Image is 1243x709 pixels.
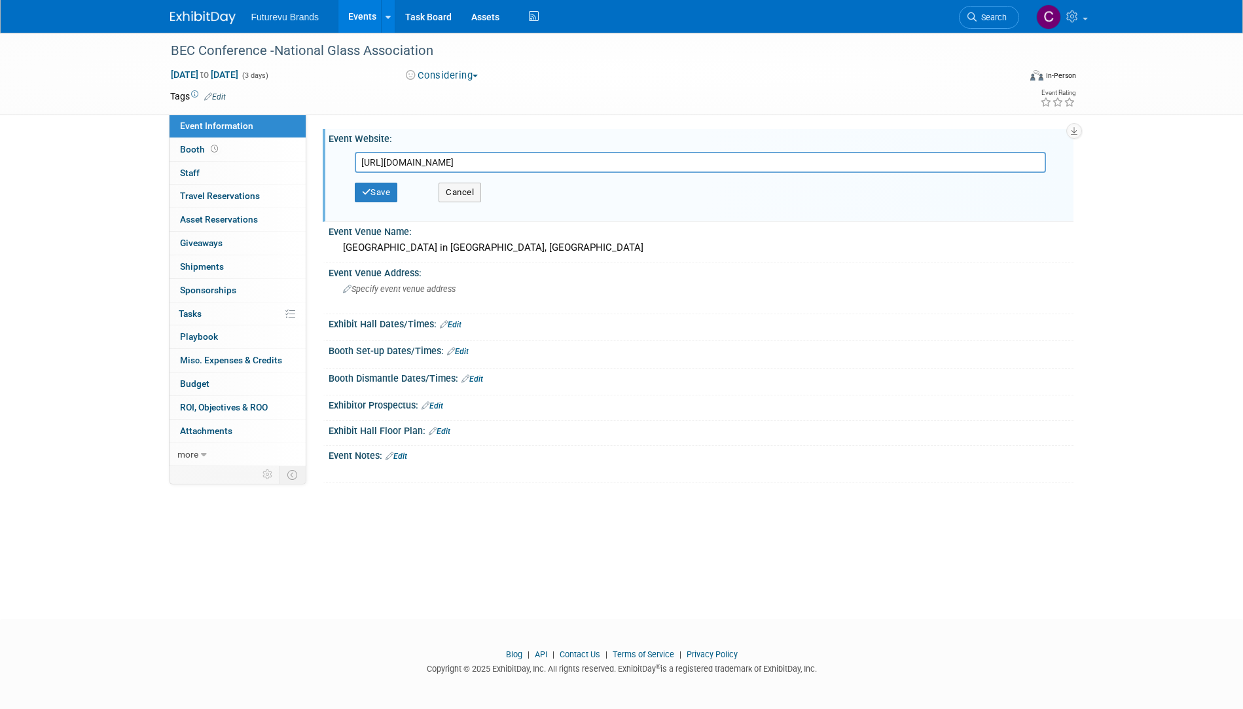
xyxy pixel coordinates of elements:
span: Budget [180,378,209,389]
span: Attachments [180,426,232,436]
a: Terms of Service [613,649,674,659]
a: Edit [461,374,483,384]
span: | [524,649,533,659]
div: Event Notes: [329,446,1073,463]
span: Futurevu Brands [251,12,319,22]
span: Shipments [180,261,224,272]
button: Save [355,183,398,202]
div: Booth Dismantle Dates/Times: [329,369,1073,386]
div: [GEOGRAPHIC_DATA] in [GEOGRAPHIC_DATA], [GEOGRAPHIC_DATA] [338,238,1064,258]
a: Shipments [170,255,306,278]
span: | [549,649,558,659]
span: Sponsorships [180,285,236,295]
a: Staff [170,162,306,185]
a: Edit [386,452,407,461]
span: [DATE] [DATE] [170,69,239,81]
img: ExhibitDay [170,11,236,24]
div: In-Person [1045,71,1076,81]
a: Event Information [170,115,306,137]
a: Booth [170,138,306,161]
img: Format-Inperson.png [1030,70,1043,81]
div: Event Format [942,68,1077,88]
img: CHERYL CLOWES [1036,5,1061,29]
div: Event Website: [329,129,1073,145]
span: | [602,649,611,659]
span: Booth [180,144,221,155]
div: Exhibitor Prospectus: [329,395,1073,412]
span: Event Information [180,120,253,131]
span: Specify event venue address [343,284,456,294]
span: Staff [180,168,200,178]
input: Enter URL [355,152,1046,173]
a: Attachments [170,420,306,443]
a: Privacy Policy [687,649,738,659]
a: ROI, Objectives & ROO [170,396,306,419]
a: Sponsorships [170,279,306,302]
a: Contact Us [560,649,600,659]
span: Booth not reserved yet [208,144,221,154]
span: Search [977,12,1007,22]
a: more [170,443,306,466]
button: Cancel [439,183,481,202]
a: Edit [204,92,226,101]
td: Tags [170,90,226,103]
span: Asset Reservations [180,214,258,225]
div: Booth Set-up Dates/Times: [329,341,1073,358]
div: BEC Conference -National Glass Association [166,39,1000,63]
sup: ® [656,663,660,670]
a: API [535,649,547,659]
a: Search [959,6,1019,29]
a: Giveaways [170,232,306,255]
a: Blog [506,649,522,659]
a: Misc. Expenses & Credits [170,349,306,372]
span: Tasks [179,308,202,319]
div: Event Rating [1040,90,1075,96]
a: Edit [447,347,469,356]
a: Edit [422,401,443,410]
a: Edit [440,320,461,329]
div: Exhibit Hall Dates/Times: [329,314,1073,331]
a: Asset Reservations [170,208,306,231]
span: Giveaways [180,238,223,248]
span: (3 days) [241,71,268,80]
span: | [676,649,685,659]
span: Misc. Expenses & Credits [180,355,282,365]
span: ROI, Objectives & ROO [180,402,268,412]
td: Personalize Event Tab Strip [257,466,279,483]
a: Edit [429,427,450,436]
div: Exhibit Hall Floor Plan: [329,421,1073,438]
span: more [177,449,198,460]
a: Budget [170,373,306,395]
div: Event Venue Name: [329,222,1073,238]
a: Travel Reservations [170,185,306,208]
button: Considering [401,69,483,82]
span: Playbook [180,331,218,342]
a: Tasks [170,302,306,325]
div: Event Venue Address: [329,263,1073,280]
span: to [198,69,211,80]
td: Toggle Event Tabs [279,466,306,483]
span: Travel Reservations [180,191,260,201]
a: Playbook [170,325,306,348]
